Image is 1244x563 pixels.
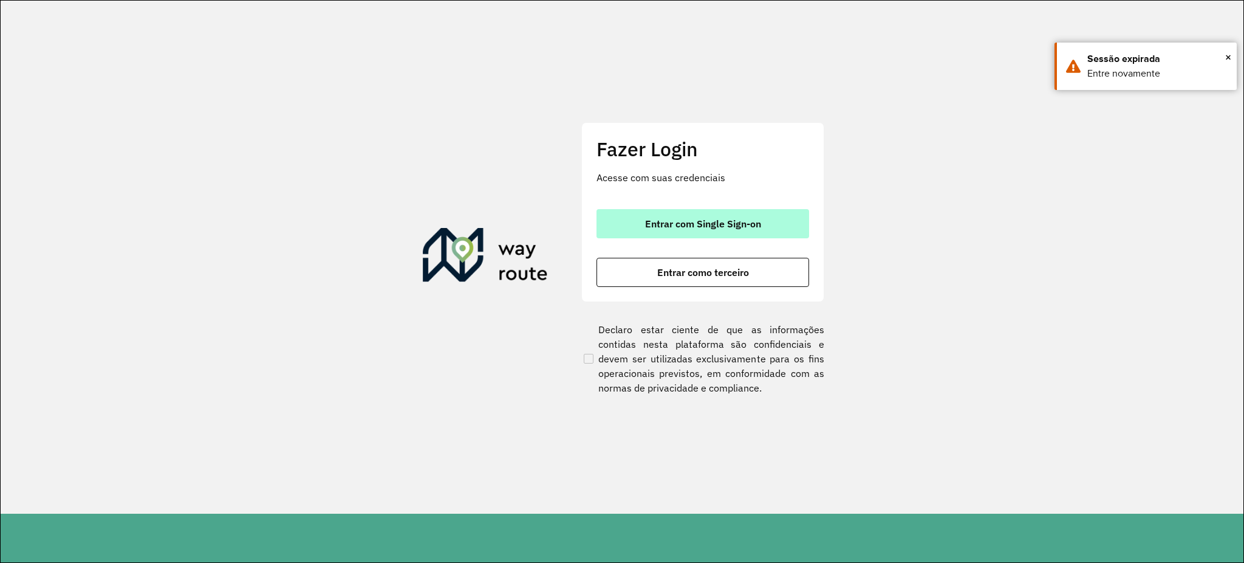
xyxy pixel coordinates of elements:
button: Close [1225,48,1231,66]
label: Declaro estar ciente de que as informações contidas nesta plataforma são confidenciais e devem se... [581,322,824,395]
span: Entrar como terceiro [657,268,749,277]
span: Entrar com Single Sign-on [645,219,761,229]
button: button [596,258,809,287]
div: Sessão expirada [1087,52,1228,66]
h2: Fazer Login [596,137,809,161]
span: × [1225,48,1231,66]
p: Acesse com suas credenciais [596,170,809,185]
div: Entre novamente [1087,66,1228,81]
button: button [596,209,809,238]
img: Roteirizador AmbevTech [423,228,548,286]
